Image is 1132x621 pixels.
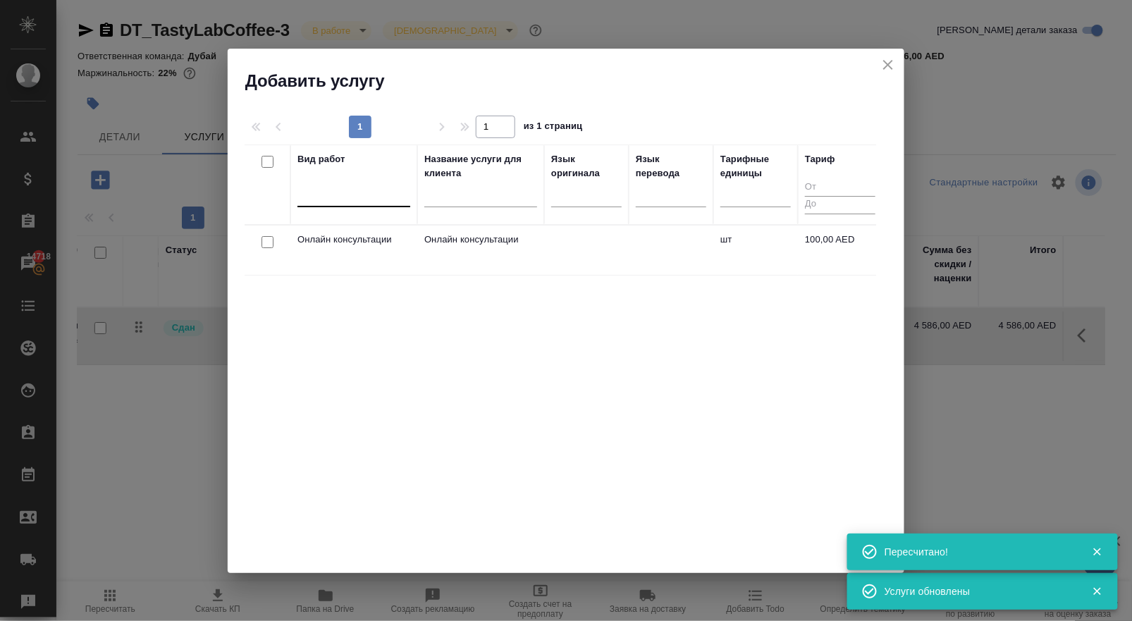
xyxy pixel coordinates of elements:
button: close [878,54,899,75]
p: Онлайн консультации [297,233,410,247]
div: Тариф [805,152,835,166]
td: шт [713,226,798,275]
div: Пересчитано! [885,545,1071,559]
div: Вид работ [297,152,345,166]
div: Язык оригинала [551,152,622,180]
h2: Добавить услугу [245,70,904,92]
p: Онлайн консультации [424,233,537,247]
div: Язык перевода [636,152,706,180]
div: Название услуги для клиента [424,152,537,180]
input: От [805,179,875,197]
button: Закрыть [1083,546,1112,558]
td: 100,00 AED [798,226,882,275]
button: Закрыть [1083,585,1112,598]
div: Услуги обновлены [885,584,1071,598]
input: До [805,196,875,214]
span: из 1 страниц [524,118,583,138]
div: Тарифные единицы [720,152,791,180]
